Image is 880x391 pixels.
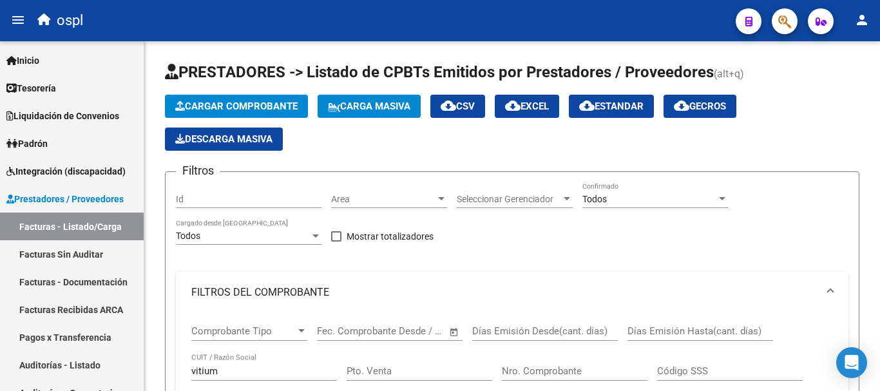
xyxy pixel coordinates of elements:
span: Comprobante Tipo [191,325,296,337]
button: Gecros [664,95,736,118]
mat-icon: person [854,12,870,28]
mat-panel-title: FILTROS DEL COMPROBANTE [191,285,818,300]
span: Todos [582,194,607,204]
app-download-masive: Descarga masiva de comprobantes (adjuntos) [165,128,283,151]
button: EXCEL [495,95,559,118]
h3: Filtros [176,162,220,180]
mat-icon: cloud_download [674,98,689,113]
span: Prestadores / Proveedores [6,192,124,206]
span: Carga Masiva [328,100,410,112]
span: PRESTADORES -> Listado de CPBTs Emitidos por Prestadores / Proveedores [165,63,714,81]
span: Estandar [579,100,644,112]
span: Tesorería [6,81,56,95]
mat-icon: cloud_download [505,98,521,113]
input: Fecha inicio [317,325,369,337]
button: Estandar [569,95,654,118]
span: ospl [57,6,83,35]
span: Liquidación de Convenios [6,109,119,123]
button: Carga Masiva [318,95,421,118]
span: (alt+q) [714,68,744,80]
span: Mostrar totalizadores [347,229,434,244]
span: CSV [441,100,475,112]
span: Cargar Comprobante [175,100,298,112]
span: Inicio [6,53,39,68]
span: Integración (discapacidad) [6,164,126,178]
span: Seleccionar Gerenciador [457,194,561,205]
button: CSV [430,95,485,118]
span: Descarga Masiva [175,133,273,145]
span: Todos [176,231,200,241]
mat-icon: menu [10,12,26,28]
button: Open calendar [447,325,462,339]
span: Area [331,194,435,205]
input: Fecha fin [381,325,443,337]
mat-icon: cloud_download [579,98,595,113]
mat-expansion-panel-header: FILTROS DEL COMPROBANTE [176,272,848,313]
div: Open Intercom Messenger [836,347,867,378]
span: EXCEL [505,100,549,112]
span: Padrón [6,137,48,151]
span: Gecros [674,100,726,112]
mat-icon: cloud_download [441,98,456,113]
button: Descarga Masiva [165,128,283,151]
button: Cargar Comprobante [165,95,308,118]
